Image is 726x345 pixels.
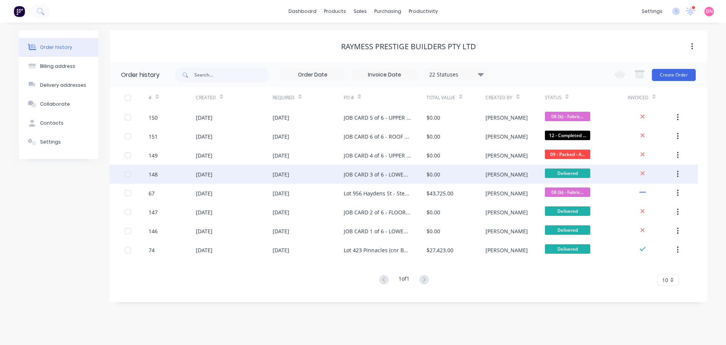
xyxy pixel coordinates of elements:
[344,170,411,178] div: JOB CARD 3 of 6 - LOWER STRUCTURAL STEEL
[149,227,158,235] div: 146
[196,114,213,122] div: [DATE]
[149,208,158,216] div: 147
[40,63,75,70] div: Billing address
[344,189,411,197] div: Lot 956 Haydens St - Steel Framing - Rev 2
[40,82,86,89] div: Delivery addresses
[273,87,344,108] div: Required
[196,133,213,140] div: [DATE]
[545,150,590,159] span: 09 - Packed - A...
[545,87,628,108] div: Status
[149,246,155,254] div: 74
[344,133,411,140] div: JOB CARD 6 of 6 - ROOF TRUSSES
[486,170,528,178] div: [PERSON_NAME]
[486,133,528,140] div: [PERSON_NAME]
[638,6,666,17] div: settings
[19,76,98,95] button: Delivery addresses
[196,151,213,159] div: [DATE]
[19,95,98,114] button: Collaborate
[486,94,512,101] div: Created By
[427,189,453,197] div: $43,725.00
[706,8,713,15] span: DN
[344,208,411,216] div: JOB CARD 2 of 6 - FLOOR JOISTS
[427,87,486,108] div: Total Value
[273,246,289,254] div: [DATE]
[285,6,320,17] a: dashboard
[40,139,61,145] div: Settings
[486,227,528,235] div: [PERSON_NAME]
[545,131,590,140] span: 12 - Completed ...
[149,94,152,101] div: #
[545,187,590,197] span: 08 (b) - Fabric...
[545,225,590,235] span: Delivered
[273,189,289,197] div: [DATE]
[662,276,668,284] span: 10
[273,227,289,235] div: [DATE]
[196,94,216,101] div: Created
[273,170,289,178] div: [DATE]
[19,133,98,151] button: Settings
[353,69,416,81] input: Invoice Date
[545,206,590,216] span: Delivered
[40,44,72,51] div: Order history
[149,133,158,140] div: 151
[194,67,269,83] input: Search...
[121,70,160,80] div: Order history
[344,87,427,108] div: PO #
[196,170,213,178] div: [DATE]
[273,133,289,140] div: [DATE]
[40,120,64,126] div: Contacts
[196,246,213,254] div: [DATE]
[425,70,488,79] div: 22 Statuses
[40,101,70,108] div: Collaborate
[545,94,562,101] div: Status
[273,151,289,159] div: [DATE]
[196,208,213,216] div: [DATE]
[427,94,455,101] div: Total Value
[344,227,411,235] div: JOB CARD 1 of 6 - LOWER WALLS
[149,87,196,108] div: #
[320,6,350,17] div: products
[405,6,442,17] div: productivity
[19,38,98,57] button: Order history
[19,57,98,76] button: Billing address
[196,87,273,108] div: Created
[196,189,213,197] div: [DATE]
[371,6,405,17] div: purchasing
[149,189,155,197] div: 67
[486,189,528,197] div: [PERSON_NAME]
[344,246,411,254] div: Lot 423 Pinnacles (cnr Barunga), Yarrabilba - Steel Framing - Rev 2
[344,114,411,122] div: JOB CARD 5 of 6 - UPPER STRUCTURAL STEEL
[149,170,158,178] div: 148
[427,208,440,216] div: $0.00
[486,208,528,216] div: [PERSON_NAME]
[399,275,410,286] div: 1 of 1
[545,112,590,121] span: 08 (b) - Fabric...
[427,227,440,235] div: $0.00
[427,170,440,178] div: $0.00
[344,151,411,159] div: JOB CARD 4 of 6 - UPPER WALLS
[486,246,528,254] div: [PERSON_NAME]
[273,114,289,122] div: [DATE]
[628,94,648,101] div: Invoiced
[196,227,213,235] div: [DATE]
[427,151,440,159] div: $0.00
[273,208,289,216] div: [DATE]
[273,94,295,101] div: Required
[344,94,354,101] div: PO #
[149,114,158,122] div: 150
[545,169,590,178] span: Delivered
[486,151,528,159] div: [PERSON_NAME]
[486,114,528,122] div: [PERSON_NAME]
[545,244,590,254] span: Delivered
[427,114,440,122] div: $0.00
[149,151,158,159] div: 149
[427,246,453,254] div: $27,423.00
[652,69,696,81] button: Create Order
[281,69,344,81] input: Order Date
[341,42,476,51] div: Raymess Prestige Builders Pty Ltd
[14,6,25,17] img: Factory
[486,87,544,108] div: Created By
[350,6,371,17] div: sales
[427,133,440,140] div: $0.00
[628,87,675,108] div: Invoiced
